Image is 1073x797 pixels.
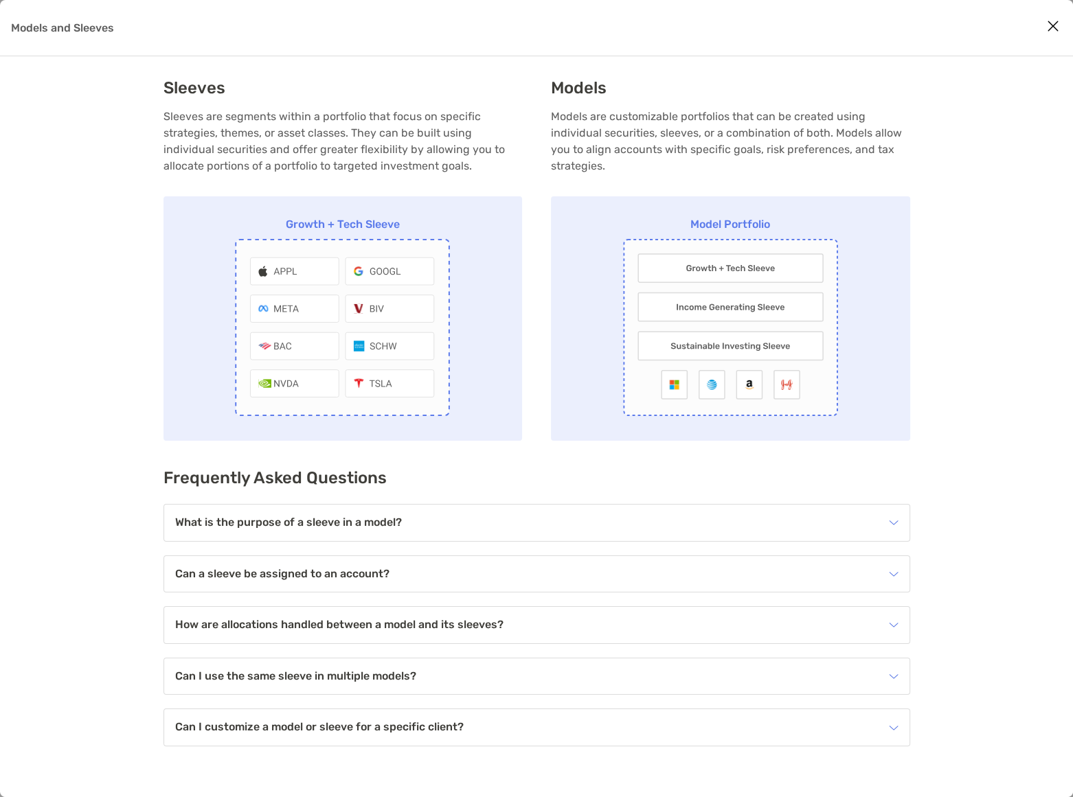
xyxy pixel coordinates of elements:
[889,518,899,527] img: icon arrow
[889,620,899,629] img: icon arrow
[889,569,899,579] img: icon arrow
[175,619,504,631] h4: How are allocations handled between a model and its sleeves?
[163,468,910,487] h3: Frequently Asked Questions
[551,218,910,231] p: Model Portfolio
[164,607,910,643] div: icon arrowHow are allocations handled between a model and its sleeves?
[623,239,838,416] img: Model Portfolio
[164,556,910,592] div: icon arrowCan a sleeve be assigned to an account?
[551,78,910,97] h3: Models
[164,709,910,746] div: icon arrowCan I customize a model or sleeve for a specific client?
[551,108,910,174] p: Models are customizable portfolios that can be created using individual securities, sleeves, or a...
[235,239,450,416] img: Growth + Tech Sleeve
[163,78,523,97] h3: Sleeves
[889,671,899,681] img: icon arrow
[175,671,416,682] h4: Can I use the same sleeve in multiple models?
[164,505,910,541] div: icon arrowWhat is the purpose of a sleeve in a model?
[164,658,910,695] div: icon arrowCan I use the same sleeve in multiple models?
[163,218,523,231] p: Growth + Tech Sleeve
[175,721,464,733] h4: Can I customize a model or sleeve for a specific client?
[889,723,899,732] img: icon arrow
[1043,16,1063,37] button: Close modal
[175,568,389,580] h4: Can a sleeve be assigned to an account?
[175,517,402,529] h4: What is the purpose of a sleeve in a model?
[163,108,523,174] p: Sleeves are segments within a portfolio that focus on specific strategies, themes, or asset class...
[11,19,114,36] p: Models and Sleeves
